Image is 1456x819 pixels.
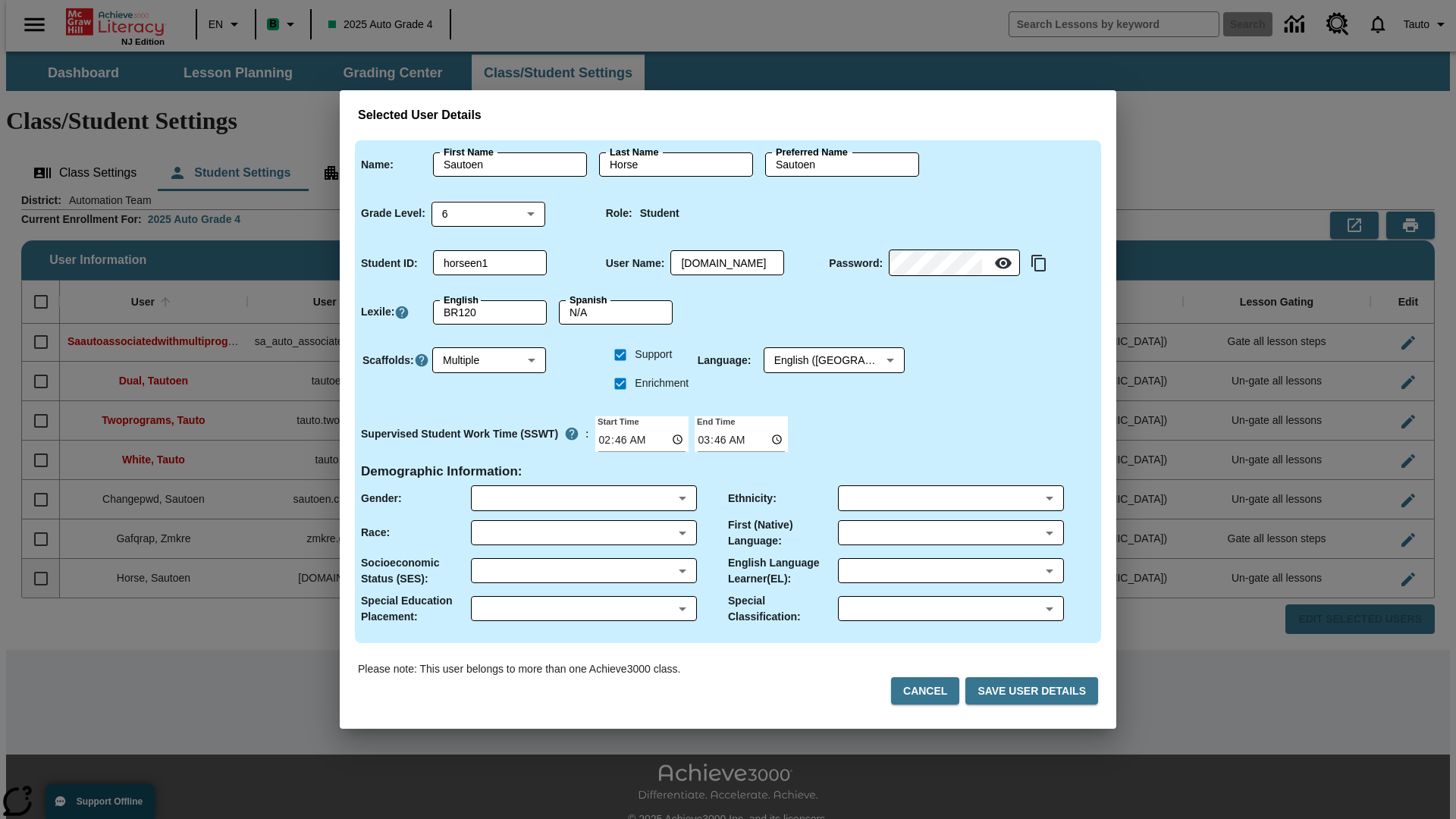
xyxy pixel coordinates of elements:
[776,146,848,159] label: Preferred Name
[444,293,479,307] label: English
[728,593,838,625] p: Special Classification :
[361,426,558,442] p: Supervised Student Work Time (SSWT)
[610,146,658,159] label: Last Name
[361,491,402,507] p: Gender :
[595,415,639,427] label: Start Time
[431,201,545,226] div: 6
[362,353,414,369] p: Scaffolds :
[1026,250,1052,276] button: Copy text to clipboard
[829,256,883,271] p: Password :
[433,251,547,275] div: Student ID
[764,348,905,373] div: Language
[570,293,607,307] label: Spanish
[606,206,632,221] p: Role :
[558,420,585,447] button: Supervised Student Work Time is the timeframe when students can take LevelSet and when lessons ar...
[361,206,425,221] p: Grade Level :
[361,256,418,271] p: Student ID :
[361,304,394,320] p: Lexile :
[432,348,546,373] div: Scaffolds
[606,256,665,271] p: User Name :
[670,251,784,275] div: User Name
[361,555,471,587] p: Socioeconomic Status (SES) :
[695,415,735,427] label: End Time
[728,555,838,587] p: English Language Learner(EL) :
[635,347,672,362] span: Support
[431,201,545,226] div: Grade Level
[361,420,589,447] div: :
[891,677,959,705] button: Cancel
[394,305,409,320] a: Click here to know more about Lexiles, Will open in new tab
[414,353,429,369] button: Click here to know more about Scaffolds
[988,248,1018,278] button: Reveal Password
[635,375,689,391] span: Enrichment
[728,517,838,549] p: First (Native) Language :
[361,157,394,173] p: Name :
[432,348,546,373] div: Multiple
[361,525,390,541] p: Race :
[965,677,1098,705] button: Save User Details
[889,251,1020,276] div: Password
[361,464,522,480] h4: Demographic Information :
[358,661,680,677] p: Please note: This user belongs to more than one Achieve3000 class.
[728,491,777,507] p: Ethnicity :
[361,593,471,625] p: Special Education Placement :
[698,353,752,369] p: Language :
[640,206,679,221] p: Student
[764,348,905,373] div: English ([GEOGRAPHIC_DATA])
[444,146,494,159] label: First Name
[358,108,1098,123] h3: Selected User Details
